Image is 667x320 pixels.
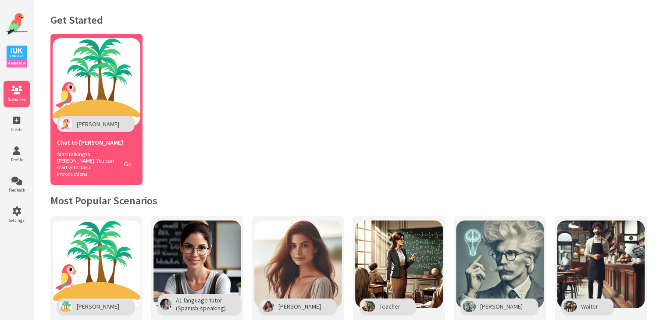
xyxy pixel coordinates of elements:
[50,194,649,207] h2: Most Popular Scenarios
[480,302,523,310] span: [PERSON_NAME]
[4,187,30,193] span: Feedback
[6,13,28,35] img: Website Logo
[77,302,119,310] span: [PERSON_NAME]
[53,220,140,308] img: Scenario Image
[355,220,443,308] img: Scenario Image
[379,302,400,310] span: Teacher
[463,301,476,312] img: Character
[4,157,30,163] span: Profile
[254,220,342,308] img: Scenario Image
[57,139,123,146] span: Chat to [PERSON_NAME]
[176,296,226,312] span: A1 language tutor (Spanish-speaking)
[50,13,649,27] h1: Get Started
[160,299,171,310] img: Character
[59,301,72,312] img: Character
[57,151,115,177] span: Start talking to [PERSON_NAME]. You can start with basic introductions.
[456,220,544,308] img: Scenario Image
[564,301,577,312] img: Character
[4,127,30,132] span: Create
[53,38,140,126] img: Chat with Polly
[362,301,375,312] img: Character
[4,96,30,102] span: Scenarios
[7,46,27,68] img: IUK Logo
[581,302,598,310] span: Waiter
[278,302,321,310] span: [PERSON_NAME]
[77,120,119,128] span: [PERSON_NAME]
[153,220,241,308] img: Scenario Image
[59,118,72,130] img: Polly
[4,217,30,223] span: Settings
[261,301,274,312] img: Character
[119,158,136,171] button: Go
[557,220,645,308] img: Scenario Image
